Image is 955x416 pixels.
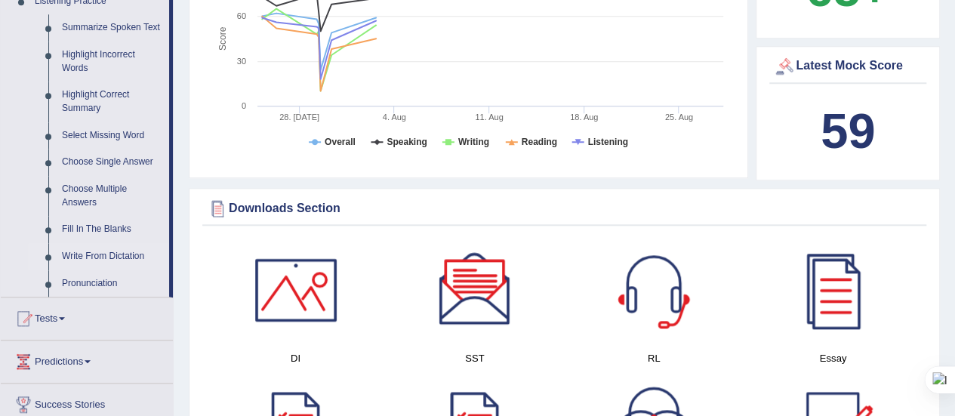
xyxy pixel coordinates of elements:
tspan: Listening [588,137,628,147]
tspan: Reading [522,137,557,147]
a: Pronunciation [55,270,169,297]
div: Latest Mock Score [773,55,923,78]
h4: RL [572,350,736,366]
b: 59 [821,103,875,159]
tspan: Score [217,26,228,51]
tspan: 4. Aug [383,112,406,122]
tspan: 18. Aug [570,112,598,122]
a: Fill In The Blanks [55,216,169,243]
a: Highlight Incorrect Words [55,42,169,82]
tspan: 28. [DATE] [279,112,319,122]
tspan: 11. Aug [475,112,503,122]
a: Highlight Correct Summary [55,82,169,122]
h4: DI [214,350,377,366]
a: Choose Single Answer [55,149,169,176]
a: Write From Dictation [55,243,169,270]
a: Choose Multiple Answers [55,176,169,216]
text: 30 [237,57,246,66]
h4: SST [393,350,556,366]
tspan: Writing [458,137,489,147]
a: Tests [1,297,173,335]
a: Predictions [1,341,173,378]
a: Select Missing Word [55,122,169,149]
div: Downloads Section [206,197,923,220]
tspan: 25. Aug [665,112,693,122]
text: 0 [242,101,246,110]
text: 60 [237,11,246,20]
tspan: Speaking [387,137,427,147]
h4: Essay [751,350,915,366]
tspan: Overall [325,137,356,147]
a: Summarize Spoken Text [55,14,169,42]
